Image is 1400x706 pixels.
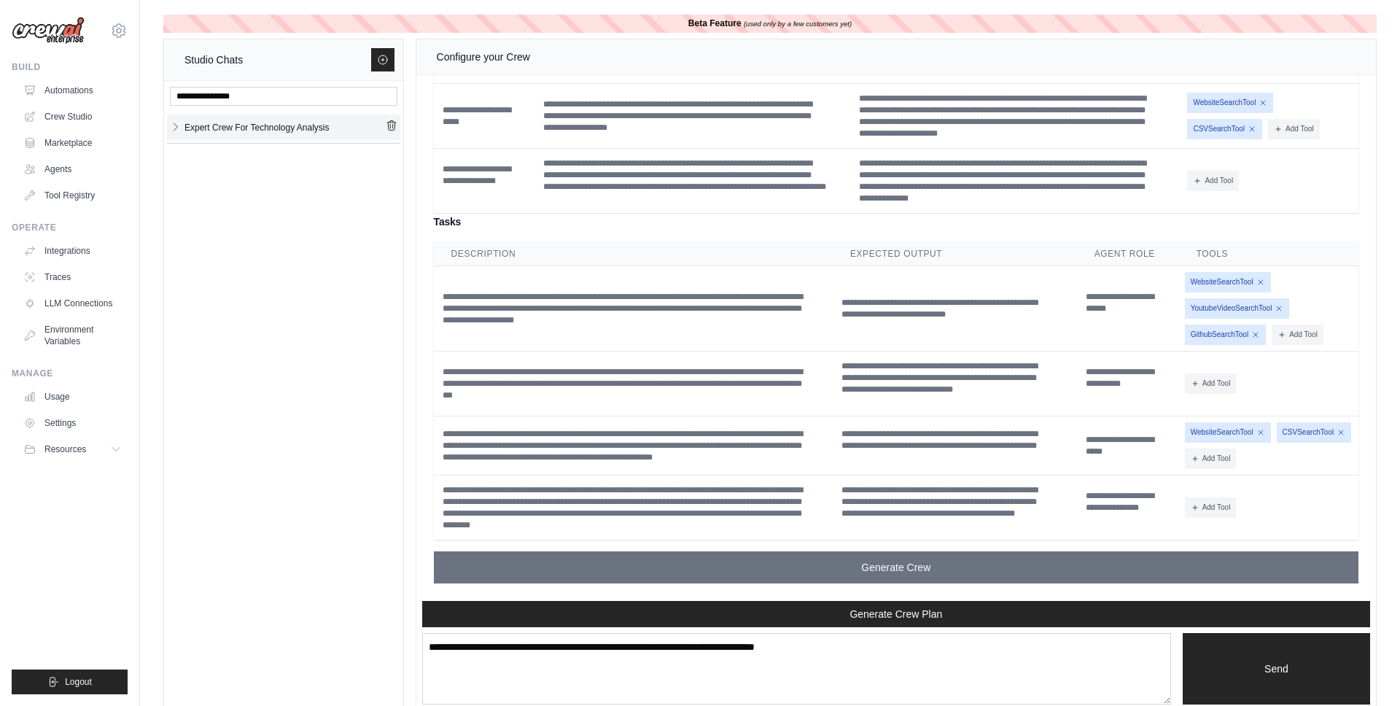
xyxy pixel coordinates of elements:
[437,48,530,66] div: Configure your Crew
[17,318,128,353] a: Environment Variables
[1187,171,1239,191] button: Add Tool
[1185,373,1237,394] button: Add Tool
[44,443,86,455] span: Resources
[1185,449,1237,469] button: Add Tool
[17,158,128,181] a: Agents
[1179,242,1358,266] th: Tools
[12,222,128,233] div: Operate
[688,18,742,28] b: Beta Feature
[833,242,1077,266] th: Expected Output
[17,131,128,155] a: Marketplace
[12,670,128,694] button: Logout
[17,438,128,461] button: Resources
[744,20,852,28] i: (used only by a few customers yet)
[1185,325,1267,345] span: GithubSearchTool
[12,368,128,379] div: Manage
[434,242,833,266] th: Description
[861,560,930,575] span: Generate Crew
[1185,272,1271,292] span: WebsiteSearchTool
[1268,119,1320,139] button: Add Tool
[1185,422,1271,443] span: WebsiteSearchTool
[1185,298,1290,319] span: YoutubeVideoSearchTool
[1185,497,1237,518] button: Add Tool
[12,17,85,44] img: Logo
[184,51,243,69] div: Studio Chats
[17,292,128,315] a: LLM Connections
[17,385,128,408] a: Usage
[17,184,128,207] a: Tool Registry
[182,117,386,137] a: Expert Crew For Technology Analysis
[17,239,128,263] a: Integrations
[12,61,128,73] div: Build
[422,601,1370,627] button: Generate Crew Plan
[65,676,92,688] span: Logout
[1277,422,1352,443] span: CSVSearchTool
[17,105,128,128] a: Crew Studio
[17,265,128,289] a: Traces
[434,551,1358,583] button: Generate Crew
[17,79,128,102] a: Automations
[1272,325,1323,345] button: Add Tool
[434,213,1358,230] h4: Tasks
[1183,633,1370,705] button: Send
[1077,242,1179,266] th: Agent Role
[1187,93,1273,113] span: WebsiteSearchTool
[1187,119,1262,139] span: CSVSearchTool
[184,120,330,135] div: Expert Crew For Technology Analysis
[17,411,128,435] a: Settings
